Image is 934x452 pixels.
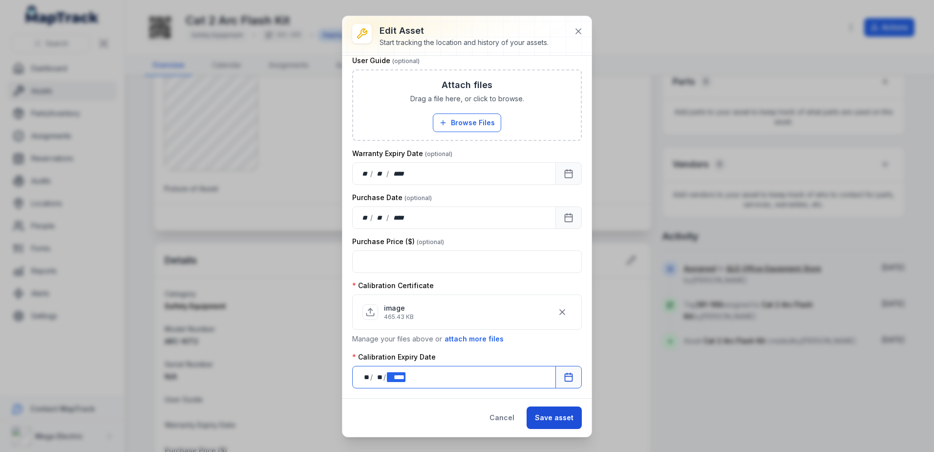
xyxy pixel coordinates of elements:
div: year, [387,372,405,382]
h3: Edit asset [380,24,549,38]
label: Warranty Expiry Date [352,149,452,158]
div: / [370,213,374,223]
button: Browse Files [433,113,501,132]
h3: Attach files [442,78,492,92]
label: Purchase Date [352,193,432,203]
div: day, [361,169,370,179]
div: / [370,372,374,382]
div: year, [390,169,408,179]
label: Calibration Expiry Date [352,352,436,362]
div: month, [374,372,383,382]
div: day, [361,372,370,382]
div: year, [390,213,408,223]
label: Purchase Price ($) [352,237,444,247]
div: / [386,213,390,223]
button: Cancel [481,407,523,429]
label: User Guide [352,56,420,66]
p: 465.43 KB [384,313,414,321]
div: Start tracking the location and history of your assets. [380,38,549,47]
div: / [383,372,387,382]
div: day, [361,213,370,223]
div: / [386,169,390,179]
button: Calendar [555,366,582,388]
div: / [370,169,374,179]
p: Manage your files above or [352,334,582,344]
button: Calendar [555,206,582,229]
p: image [384,303,414,313]
button: Calendar [555,162,582,185]
button: attach more files [444,334,504,344]
button: Save asset [527,407,582,429]
span: Drag a file here, or click to browse. [410,94,524,104]
div: month, [374,213,387,223]
div: month, [374,169,387,179]
label: Calibration Certificate [352,281,434,291]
